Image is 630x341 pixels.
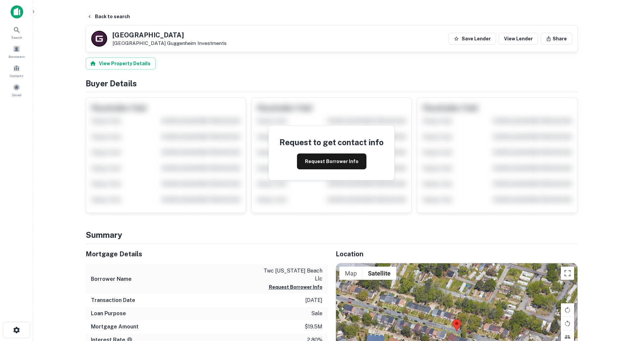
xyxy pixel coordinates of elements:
[339,267,362,280] button: Show street map
[84,11,133,22] button: Back to search
[541,33,572,45] button: Share
[86,229,578,241] h4: Summary
[336,249,578,259] h5: Location
[11,35,22,40] span: Search
[2,43,31,61] a: Borrowers
[561,267,574,280] button: Toggle fullscreen view
[297,153,366,169] button: Request Borrower Info
[561,303,574,317] button: Rotate map clockwise
[2,62,31,80] a: Contacts
[561,317,574,330] button: Rotate map counterclockwise
[362,267,396,280] button: Show satellite imagery
[167,40,227,46] a: Guggenheim Investments
[91,275,132,283] h6: Borrower Name
[305,296,322,304] p: [DATE]
[112,32,227,38] h5: [GEOGRAPHIC_DATA]
[91,323,139,331] h6: Mortgage Amount
[9,54,24,59] span: Borrowers
[86,58,156,69] button: View Property Details
[499,33,538,45] a: View Lender
[448,33,496,45] button: Save Lender
[597,288,630,320] iframe: Chat Widget
[2,23,31,41] a: Search
[2,81,31,99] a: Saved
[269,283,322,291] button: Request Borrower Info
[91,296,135,304] h6: Transaction Date
[305,323,322,331] p: $19.5m
[10,73,23,78] span: Contacts
[11,5,23,19] img: capitalize-icon.png
[279,136,384,148] h4: Request to get contact info
[311,310,322,318] p: sale
[112,40,227,46] p: [GEOGRAPHIC_DATA]
[263,267,322,283] p: twc [US_STATE] beach llc
[91,310,126,318] h6: Loan Purpose
[86,249,328,259] h5: Mortgage Details
[12,92,21,98] span: Saved
[86,77,578,89] h4: Buyer Details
